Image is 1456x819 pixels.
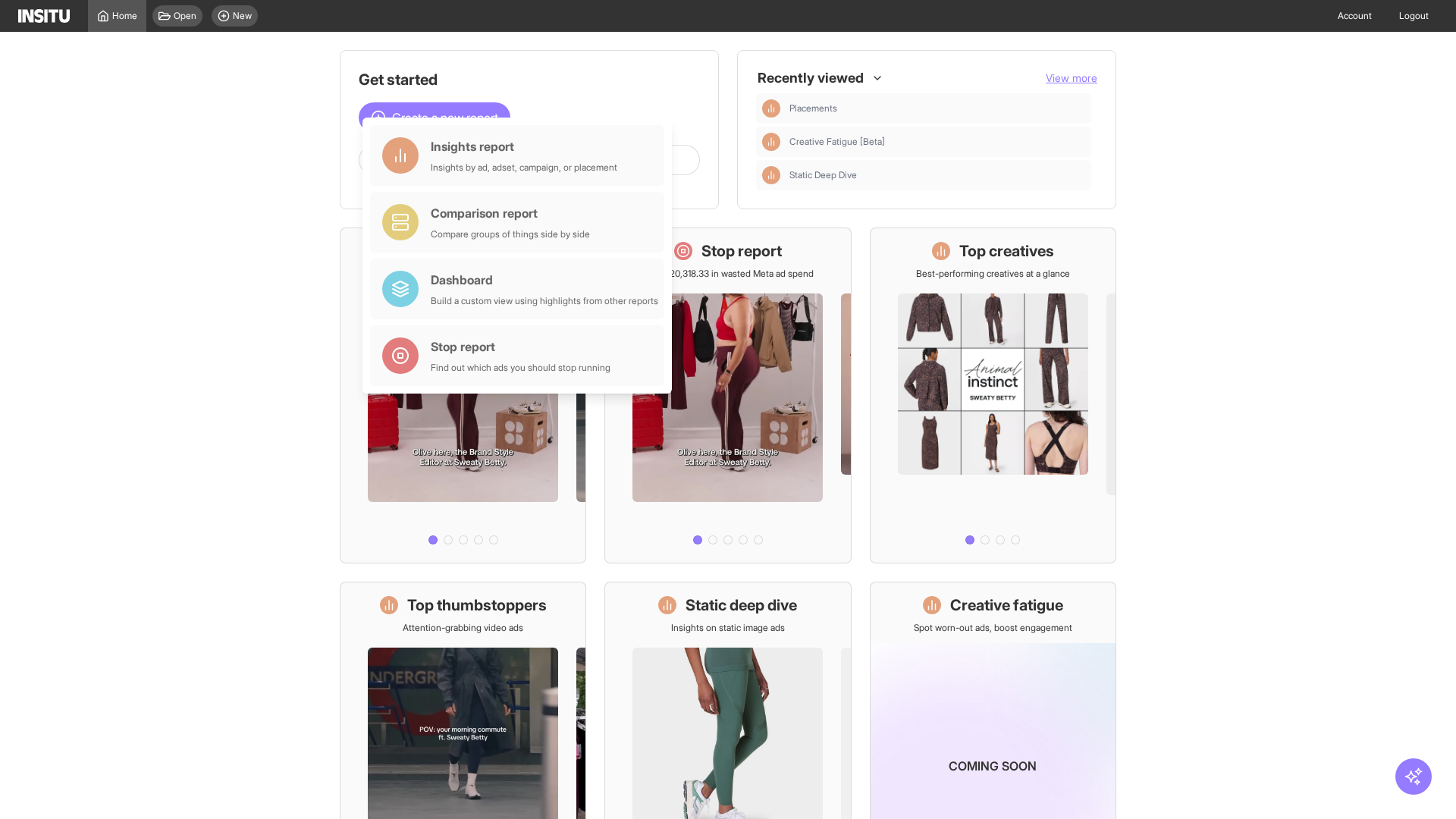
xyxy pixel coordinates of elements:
h1: Top creatives [959,240,1054,262]
a: Top creativesBest-performing creatives at a glance [870,227,1116,563]
span: Static Deep Dive [789,169,857,181]
span: Static Deep Dive [789,169,1085,181]
div: Insights by ad, adset, campaign, or placement [431,162,617,174]
p: Insights on static image ads [671,622,785,634]
span: Placements [789,102,1085,115]
span: New [233,10,252,22]
button: View more [1046,71,1097,86]
span: Creative Fatigue [Beta] [789,136,885,148]
span: Placements [789,102,837,115]
div: Stop report [431,337,610,356]
span: Creative Fatigue [Beta] [789,136,1085,148]
img: Logo [18,9,70,23]
h1: Static deep dive [686,595,797,616]
div: Dashboard [431,271,658,289]
div: Compare groups of things side by side [431,228,590,240]
p: Best-performing creatives at a glance [916,268,1070,280]
h1: Top thumbstoppers [407,595,547,616]
h1: Stop report [701,240,782,262]
a: What's live nowSee all active ads instantly [340,227,586,563]
div: Insights [762,99,780,118]
h1: Get started [359,69,700,90]
span: Open [174,10,196,22]
div: Comparison report [431,204,590,222]
span: Create a new report [392,108,498,127]
div: Insights [762,166,780,184]
a: Stop reportSave £20,318.33 in wasted Meta ad spend [604,227,851,563]
span: Home [112,10,137,22]
div: Insights [762,133,780,151]
button: Create a new report [359,102,510,133]
span: View more [1046,71,1097,84]
div: Find out which ads you should stop running [431,362,610,374]
div: Build a custom view using highlights from other reports [431,295,658,307]
p: Save £20,318.33 in wasted Meta ad spend [642,268,814,280]
p: Attention-grabbing video ads [403,622,523,634]
div: Insights report [431,137,617,155]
